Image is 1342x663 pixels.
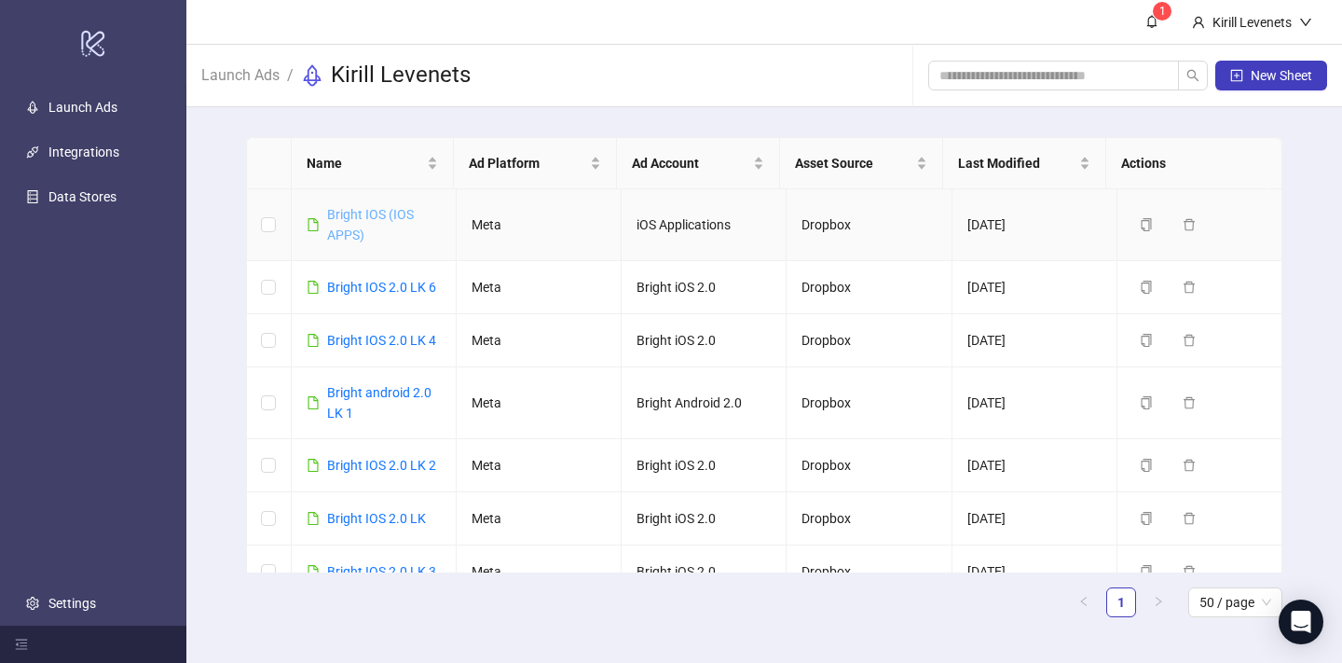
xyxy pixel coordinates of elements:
[287,61,294,90] li: /
[952,189,1117,261] td: [DATE]
[787,189,952,261] td: Dropbox
[622,439,787,492] td: Bright iOS 2.0
[1183,459,1196,472] span: delete
[1153,2,1171,21] sup: 1
[1069,587,1099,617] li: Previous Page
[307,281,320,294] span: file
[787,261,952,314] td: Dropbox
[787,439,952,492] td: Dropbox
[1069,587,1099,617] button: left
[952,314,1117,367] td: [DATE]
[787,314,952,367] td: Dropbox
[1188,587,1282,617] div: Page Size
[952,367,1117,439] td: [DATE]
[617,138,780,189] th: Ad Account
[1279,600,1323,644] div: Open Intercom Messenger
[1251,68,1312,83] span: New Sheet
[457,261,622,314] td: Meta
[952,546,1117,599] td: [DATE]
[1143,587,1173,617] button: right
[1159,5,1166,18] span: 1
[457,367,622,439] td: Meta
[1183,396,1196,409] span: delete
[327,207,414,242] a: Bright IOS (IOS APPS)
[1140,334,1153,347] span: copy
[787,492,952,546] td: Dropbox
[1183,281,1196,294] span: delete
[457,189,622,261] td: Meta
[952,439,1117,492] td: [DATE]
[1153,596,1164,607] span: right
[307,512,320,525] span: file
[454,138,617,189] th: Ad Platform
[327,511,426,526] a: Bright IOS 2.0 LK
[307,218,320,231] span: file
[1183,334,1196,347] span: delete
[622,314,787,367] td: Bright iOS 2.0
[1230,69,1243,82] span: plus-square
[469,153,586,173] span: Ad Platform
[1140,396,1153,409] span: copy
[787,367,952,439] td: Dropbox
[48,189,116,204] a: Data Stores
[457,314,622,367] td: Meta
[1183,512,1196,525] span: delete
[1107,588,1135,616] a: 1
[1299,16,1312,29] span: down
[958,153,1075,173] span: Last Modified
[795,153,912,173] span: Asset Source
[780,138,943,189] th: Asset Source
[952,261,1117,314] td: [DATE]
[1140,565,1153,578] span: copy
[457,492,622,546] td: Meta
[943,138,1106,189] th: Last Modified
[457,439,622,492] td: Meta
[622,546,787,599] td: Bright iOS 2.0
[632,153,749,173] span: Ad Account
[622,189,787,261] td: iOS Applications
[48,145,119,159] a: Integrations
[1215,61,1327,90] button: New Sheet
[1183,565,1196,578] span: delete
[1106,587,1136,617] li: 1
[327,280,436,295] a: Bright IOS 2.0 LK 6
[327,333,436,348] a: Bright IOS 2.0 LK 4
[48,596,96,611] a: Settings
[1140,281,1153,294] span: copy
[307,334,320,347] span: file
[307,153,424,173] span: Name
[622,367,787,439] td: Bright Android 2.0
[1143,587,1173,617] li: Next Page
[331,61,471,90] h3: Kirill Levenets
[457,546,622,599] td: Meta
[307,396,320,409] span: file
[622,492,787,546] td: Bright iOS 2.0
[1106,138,1269,189] th: Actions
[307,565,320,578] span: file
[1199,588,1271,616] span: 50 / page
[1140,512,1153,525] span: copy
[1186,69,1199,82] span: search
[292,138,455,189] th: Name
[327,564,436,579] a: Bright IOS 2.0 LK 3
[198,63,283,84] a: Launch Ads
[48,100,117,115] a: Launch Ads
[1183,218,1196,231] span: delete
[1192,16,1205,29] span: user
[307,459,320,472] span: file
[1078,596,1089,607] span: left
[15,638,28,651] span: menu-fold
[301,64,323,87] span: rocket
[1140,459,1153,472] span: copy
[622,261,787,314] td: Bright iOS 2.0
[787,546,952,599] td: Dropbox
[327,458,436,473] a: Bright IOS 2.0 LK 2
[1145,15,1158,28] span: bell
[1140,218,1153,231] span: copy
[1205,12,1299,33] div: Kirill Levenets
[952,492,1117,546] td: [DATE]
[327,385,431,421] a: Bright android 2.0 LK 1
